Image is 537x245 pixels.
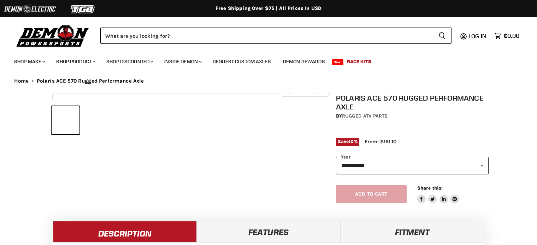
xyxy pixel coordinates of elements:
[504,32,519,39] span: $0.00
[51,54,100,69] a: Shop Product
[9,52,518,69] ul: Main menu
[336,138,359,145] span: Save %
[365,138,396,145] span: From: $161.10
[336,112,489,120] div: by
[14,78,29,84] a: Home
[336,157,489,174] select: year
[14,23,92,48] img: Demon Powersports
[468,32,486,40] span: Log in
[100,28,452,44] form: Product
[491,31,523,41] a: $0.00
[332,59,344,65] span: New!
[4,2,57,16] img: Demon Electric Logo 2
[278,54,330,69] a: Demon Rewards
[53,221,197,242] a: Description
[100,28,433,44] input: Search
[197,221,341,242] a: Features
[417,185,443,191] span: Share this:
[37,78,144,84] span: Polaris ACE 570 Rugged Performance Axle
[340,221,484,242] a: Fitment
[101,54,158,69] a: Shop Discounted
[52,106,79,134] button: IMAGE thumbnail
[207,54,276,69] a: Request Custom Axles
[336,94,489,111] h1: Polaris ACE 570 Rugged Performance Axle
[349,139,354,144] span: 10
[159,54,206,69] a: Inside Demon
[285,89,325,94] span: Click to expand
[57,2,110,16] img: TGB Logo 2
[433,28,452,44] button: Search
[342,54,377,69] a: Race Kits
[417,185,459,204] aside: Share this:
[342,113,388,119] a: Rugged ATV Parts
[9,54,49,69] a: Shop Make
[465,33,491,39] a: Log in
